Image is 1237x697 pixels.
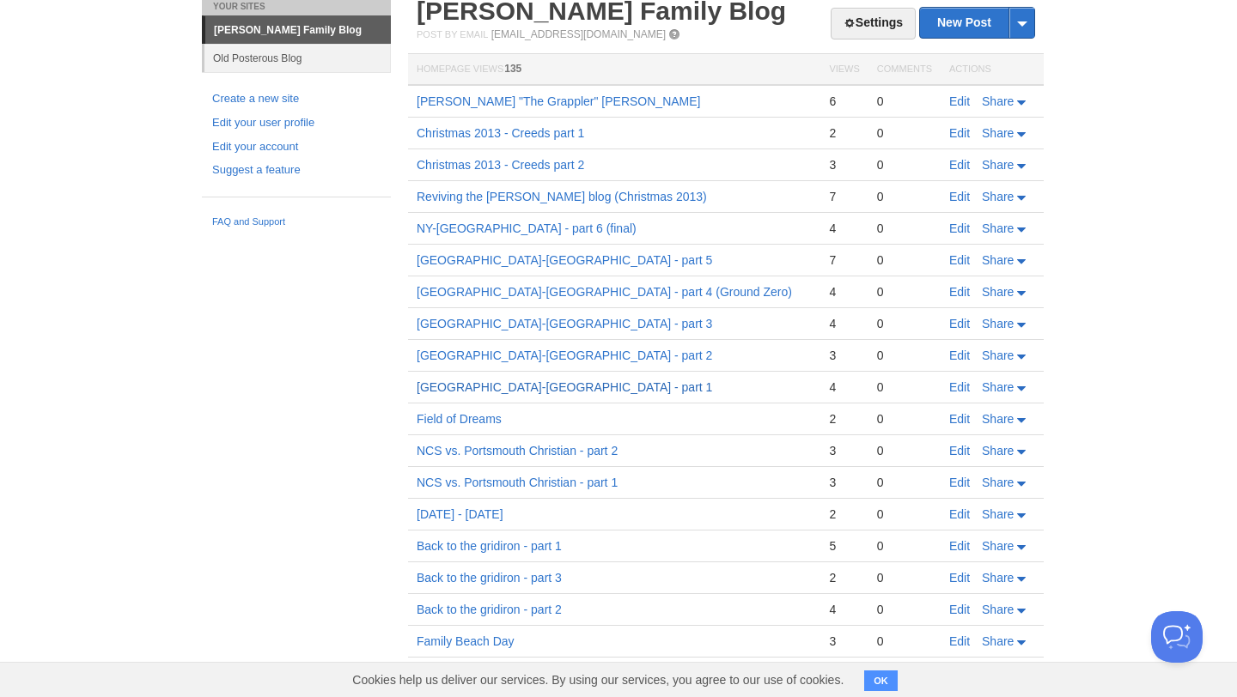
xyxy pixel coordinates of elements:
[417,507,503,521] a: [DATE] - [DATE]
[829,506,859,522] div: 2
[417,571,562,585] a: Back to the gridiron - part 3
[417,348,712,362] a: [GEOGRAPHIC_DATA]-[GEOGRAPHIC_DATA] - part 2
[949,634,970,648] a: Edit
[982,253,1014,267] span: Share
[877,157,932,173] div: 0
[982,476,1014,489] span: Share
[982,158,1014,172] span: Share
[829,252,859,268] div: 7
[829,538,859,554] div: 5
[877,506,932,522] div: 0
[877,125,932,141] div: 0
[949,348,970,362] a: Edit
[829,316,859,331] div: 4
[829,379,859,395] div: 4
[949,190,970,203] a: Edit
[949,603,970,616] a: Edit
[829,94,859,109] div: 6
[877,252,932,268] div: 0
[829,602,859,617] div: 4
[417,539,562,553] a: Back to the gridiron - part 1
[877,348,932,363] div: 0
[949,412,970,426] a: Edit
[868,54,941,86] th: Comments
[829,411,859,427] div: 2
[204,44,391,72] a: Old Posterous Blog
[982,571,1014,585] span: Share
[417,634,515,648] a: Family Beach Day
[982,317,1014,330] span: Share
[949,126,970,140] a: Edit
[335,663,861,697] span: Cookies help us deliver our services. By using our services, you agree to our use of cookies.
[982,190,1014,203] span: Share
[982,444,1014,458] span: Share
[982,603,1014,616] span: Share
[829,284,859,300] div: 4
[982,380,1014,394] span: Share
[877,379,932,395] div: 0
[877,633,932,649] div: 0
[417,253,712,267] a: [GEOGRAPHIC_DATA]-[GEOGRAPHIC_DATA] - part 5
[877,570,932,585] div: 0
[920,8,1034,38] a: New Post
[1151,611,1203,663] iframe: Help Scout Beacon - Open
[212,161,381,179] a: Suggest a feature
[877,221,932,236] div: 0
[417,285,792,299] a: [GEOGRAPHIC_DATA]-[GEOGRAPHIC_DATA] - part 4 (Ground Zero)
[417,444,618,458] a: NCS vs. Portsmouth Christian - part 2
[408,54,820,86] th: Homepage Views
[949,571,970,585] a: Edit
[417,126,584,140] a: Christmas 2013 - Creeds part 1
[829,443,859,458] div: 3
[877,189,932,204] div: 0
[941,54,1044,86] th: Actions
[212,138,381,156] a: Edit your account
[877,316,932,331] div: 0
[982,412,1014,426] span: Share
[982,221,1014,235] span: Share
[829,157,859,173] div: 3
[417,380,712,394] a: [GEOGRAPHIC_DATA]-[GEOGRAPHIC_DATA] - part 1
[982,94,1014,108] span: Share
[417,29,488,39] span: Post by Email
[417,221,637,235] a: NY-[GEOGRAPHIC_DATA] - part 6 (final)
[212,114,381,132] a: Edit your user profile
[949,94,970,108] a: Edit
[877,475,932,490] div: 0
[877,411,932,427] div: 0
[982,539,1014,553] span: Share
[417,476,618,489] a: NCS vs. Portsmouth Christian - part 1
[831,8,916,39] a: Settings
[877,94,932,109] div: 0
[417,603,562,616] a: Back to the gridiron - part 2
[829,221,859,236] div: 4
[982,126,1014,140] span: Share
[504,63,521,75] span: 135
[820,54,868,86] th: Views
[949,539,970,553] a: Edit
[829,475,859,490] div: 3
[829,633,859,649] div: 3
[949,285,970,299] a: Edit
[877,443,932,458] div: 0
[829,570,859,585] div: 2
[949,317,970,330] a: Edit
[417,158,584,172] a: Christmas 2013 - Creeds part 2
[417,317,712,330] a: [GEOGRAPHIC_DATA]-[GEOGRAPHIC_DATA] - part 3
[417,94,700,108] a: [PERSON_NAME] "The Grappler" [PERSON_NAME]
[877,284,932,300] div: 0
[212,90,381,108] a: Create a new site
[877,538,932,554] div: 0
[949,221,970,235] a: Edit
[829,125,859,141] div: 2
[829,189,859,204] div: 7
[949,380,970,394] a: Edit
[949,507,970,521] a: Edit
[982,634,1014,648] span: Share
[491,28,666,40] a: [EMAIL_ADDRESS][DOMAIN_NAME]
[417,190,707,203] a: Reviving the [PERSON_NAME] blog (Christmas 2013)
[949,158,970,172] a: Edit
[829,348,859,363] div: 3
[982,285,1014,299] span: Share
[982,348,1014,362] span: Share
